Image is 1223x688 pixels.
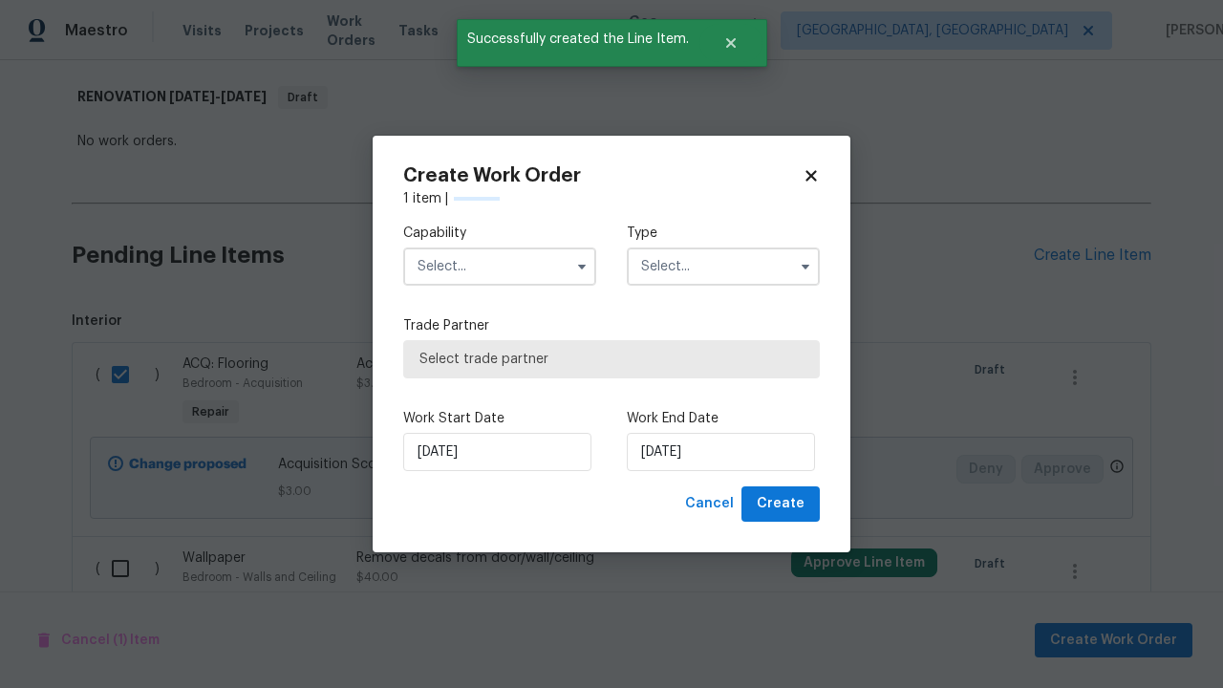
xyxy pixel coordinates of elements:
[403,224,596,243] label: Capability
[627,247,820,286] input: Select...
[403,166,803,185] h2: Create Work Order
[419,350,804,369] span: Select trade partner
[627,433,815,471] input: M/D/YYYY
[741,486,820,522] button: Create
[403,316,820,335] label: Trade Partner
[570,255,593,278] button: Show options
[757,492,805,516] span: Create
[685,492,734,516] span: Cancel
[403,433,591,471] input: M/D/YYYY
[699,24,762,62] button: Close
[627,224,820,243] label: Type
[403,189,820,208] div: 1 item |
[457,19,699,59] span: Successfully created the Line Item.
[403,409,596,428] label: Work Start Date
[794,255,817,278] button: Show options
[403,247,596,286] input: Select...
[677,486,741,522] button: Cancel
[627,409,820,428] label: Work End Date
